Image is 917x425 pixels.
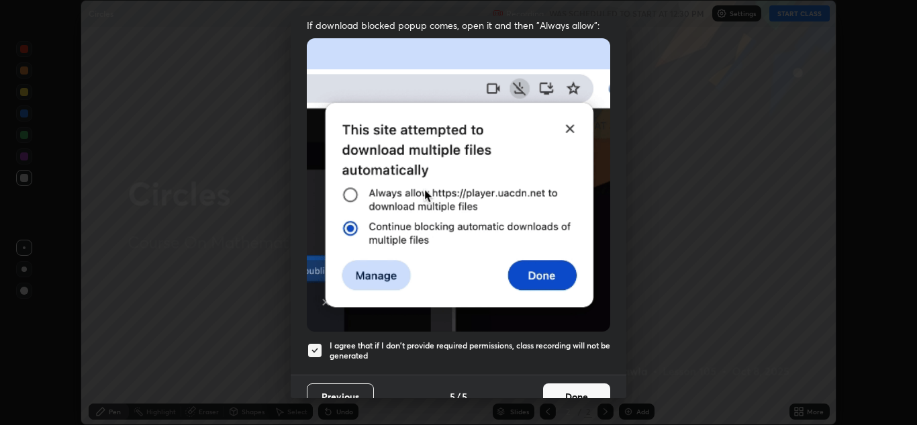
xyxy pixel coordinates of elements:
[330,340,610,361] h5: I agree that if I don't provide required permissions, class recording will not be generated
[456,389,461,404] h4: /
[450,389,455,404] h4: 5
[462,389,467,404] h4: 5
[543,383,610,410] button: Done
[307,19,610,32] span: If download blocked popup comes, open it and then "Always allow":
[307,38,610,332] img: downloads-permission-blocked.gif
[307,383,374,410] button: Previous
